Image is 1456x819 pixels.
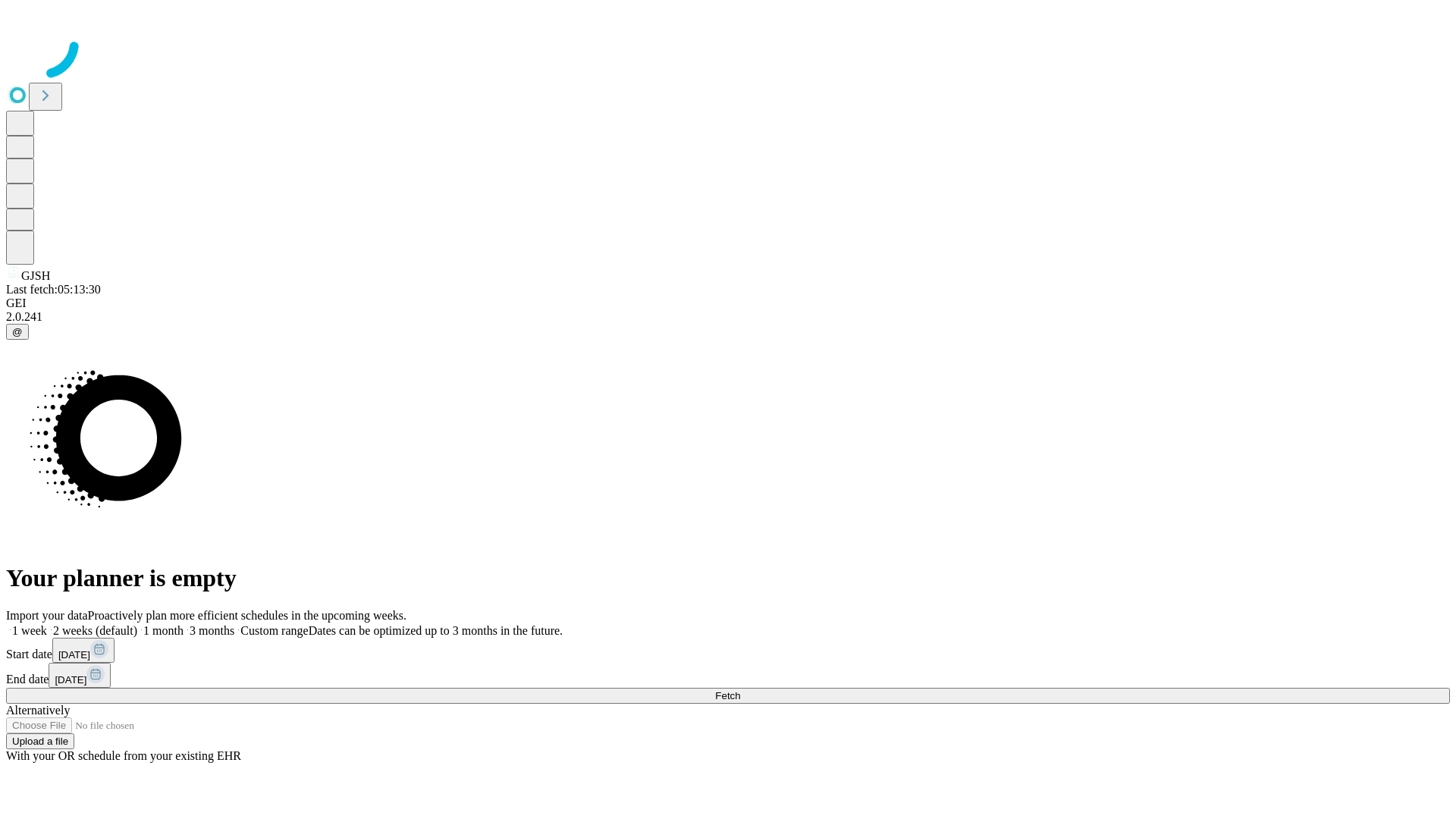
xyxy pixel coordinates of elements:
[6,609,88,622] span: Import your data
[6,638,1450,663] div: Start date
[21,269,50,282] span: GJSH
[55,674,86,686] span: [DATE]
[6,733,74,749] button: Upload a file
[143,624,184,637] span: 1 month
[6,704,70,717] span: Alternatively
[6,749,241,762] span: With your OR schedule from your existing EHR
[715,690,740,701] span: Fetch
[6,663,1450,688] div: End date
[6,688,1450,704] button: Fetch
[53,624,137,637] span: 2 weeks (default)
[240,624,308,637] span: Custom range
[309,624,563,637] span: Dates can be optimized up to 3 months in the future.
[190,624,234,637] span: 3 months
[6,564,1450,592] h1: Your planner is empty
[12,624,47,637] span: 1 week
[88,609,406,622] span: Proactively plan more efficient schedules in the upcoming weeks.
[6,310,1450,324] div: 2.0.241
[6,324,29,340] button: @
[12,326,23,337] span: @
[58,649,90,661] span: [DATE]
[6,283,101,296] span: Last fetch: 05:13:30
[52,638,115,663] button: [DATE]
[6,297,1450,310] div: GEI
[49,663,111,688] button: [DATE]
